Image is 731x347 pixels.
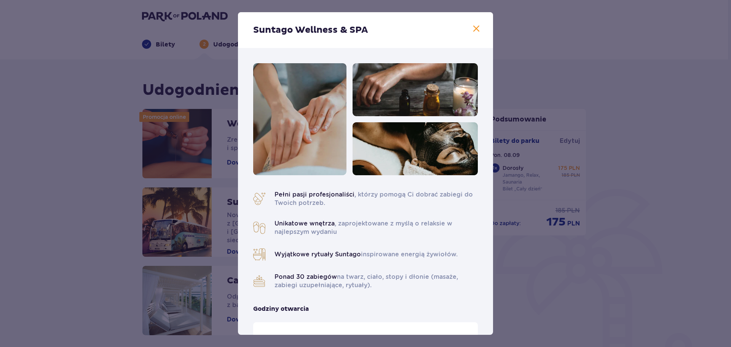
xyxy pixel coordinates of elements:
img: Jacuzzi icon [253,248,265,261]
img: Flip-Flops icon [253,222,265,234]
p: na twarz, ciało, stopy i dłonie (masaże, zabiegi uzupełniające, rytuały). [275,273,478,289]
p: inspirowane energią żywiołów. [275,250,458,259]
p: Godziny otwarcia [253,305,309,313]
span: Pełni pasji profesjonaliści [275,191,354,198]
img: massage [253,63,346,175]
img: Towels icon [253,275,265,287]
span: Unikatowe wnętrza [275,220,335,227]
span: Ponad 30 zabiegów [275,273,337,280]
p: , którzy pomogą Ci dobrać zabiegi do Twoich potrzeb. [275,190,478,207]
span: Wyjątkowe rytuały Suntago [275,251,361,258]
p: Suntago Wellness & SPA [253,24,368,36]
img: essential oils [353,63,478,116]
img: spa icon [253,193,265,205]
img: body scrub [353,122,478,175]
p: , zaprojektowane z myślą o relaksie w najlepszym wydaniu [275,219,478,236]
